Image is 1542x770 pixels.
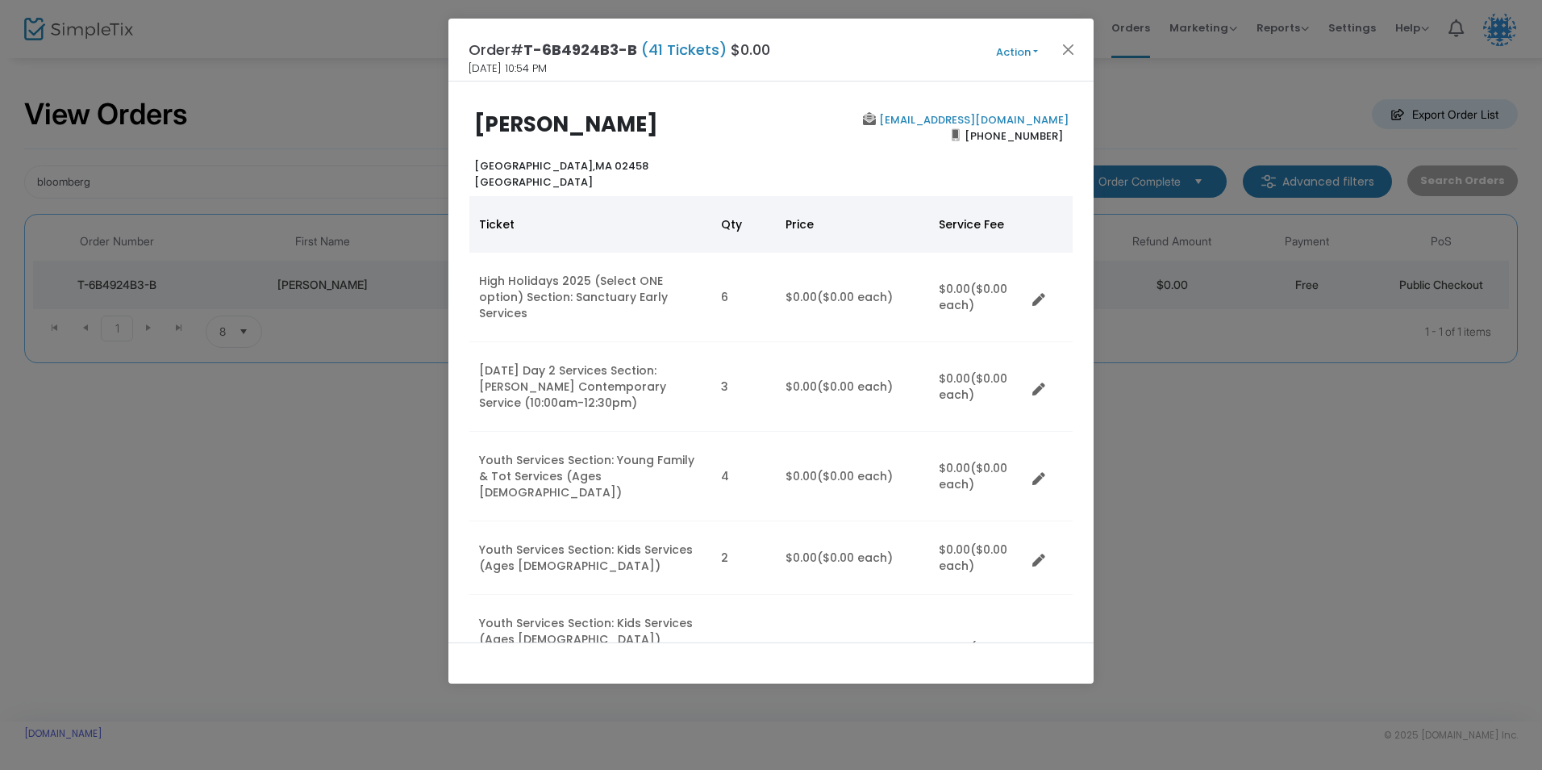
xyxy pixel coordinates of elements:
[876,112,1069,128] a: [EMAIL_ADDRESS][DOMAIN_NAME]
[469,432,711,521] td: Youth Services Section: Young Family & Tot Services (Ages [DEMOGRAPHIC_DATA])
[711,432,776,521] td: 4
[474,110,658,139] b: [PERSON_NAME]
[929,595,1026,717] td: $0.00
[939,281,1007,313] span: ($0.00 each)
[939,370,1007,403] span: ($0.00 each)
[817,289,893,305] span: ($0.00 each)
[469,521,711,595] td: Youth Services Section: Kids Services (Ages [DEMOGRAPHIC_DATA])
[817,550,893,566] span: ($0.00 each)
[469,196,711,253] th: Ticket
[929,196,1026,253] th: Service Fee
[929,521,1026,595] td: $0.00
[711,253,776,342] td: 6
[523,40,637,60] span: T-6B4924B3-B
[776,342,929,432] td: $0.00
[711,342,776,432] td: 3
[1058,39,1079,60] button: Close
[469,61,547,77] span: [DATE] 10:54 PM
[960,123,1069,149] span: [PHONE_NUMBER]
[776,196,929,253] th: Price
[776,432,929,521] td: $0.00
[776,253,929,342] td: $0.00
[711,595,776,717] td: 2
[939,639,1007,672] span: ($0.00 each)
[817,379,893,395] span: ($0.00 each)
[474,158,648,190] b: MA 02458 [GEOGRAPHIC_DATA]
[469,39,770,61] h4: Order# $0.00
[711,196,776,253] th: Qty
[474,158,595,174] span: [GEOGRAPHIC_DATA],
[469,342,711,432] td: [DATE] Day 2 Services Section: [PERSON_NAME] Contemporary Service (10:00am-12:30pm)
[469,253,711,342] td: High Holidays 2025 (Select ONE option) Section: Sanctuary Early Services
[939,460,1007,492] span: ($0.00 each)
[929,253,1026,342] td: $0.00
[929,342,1026,432] td: $0.00
[469,595,711,717] td: Youth Services Section: Kids Services (Ages [DEMOGRAPHIC_DATA]) [DATE] Day 1 Early (Ages [DEMOGRA...
[939,542,1007,574] span: ($0.00 each)
[776,521,929,595] td: $0.00
[637,40,731,60] span: (41 Tickets)
[817,468,893,484] span: ($0.00 each)
[929,432,1026,521] td: $0.00
[776,595,929,717] td: $0.00
[969,44,1065,61] button: Action
[711,521,776,595] td: 2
